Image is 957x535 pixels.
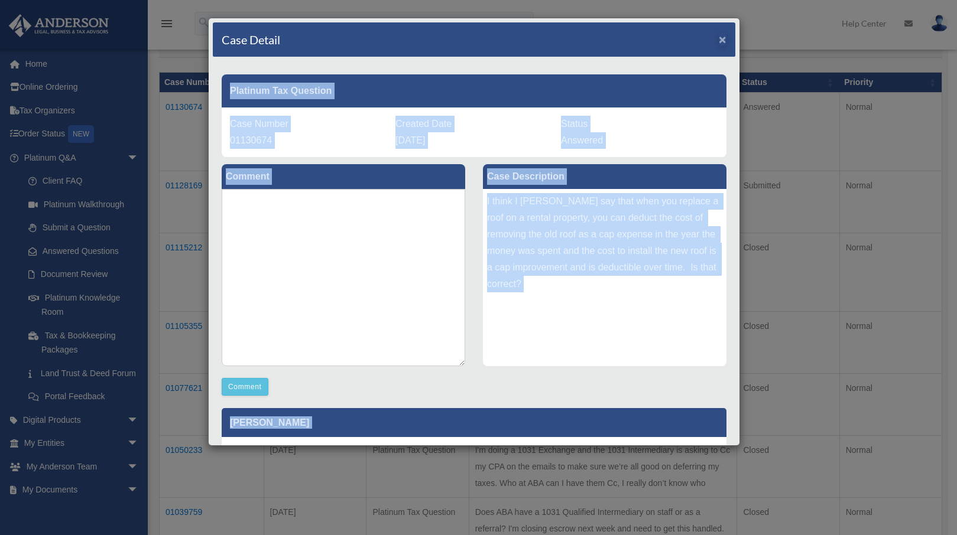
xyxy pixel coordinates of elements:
span: Status [561,119,588,129]
h4: Case Detail [222,31,280,48]
span: 01130674 [230,135,272,145]
span: Case Number [230,119,288,129]
label: Comment [222,164,465,189]
div: I think I [PERSON_NAME] say that when you replace a roof on a rental property, you can deduct the... [483,189,726,366]
span: [DATE] [395,135,425,145]
label: Case Description [483,164,726,189]
p: [PERSON_NAME] [222,408,726,437]
span: Created Date [395,119,452,129]
button: Close [719,33,726,45]
span: Answered [561,135,603,145]
button: Comment [222,378,268,396]
div: Platinum Tax Question [222,74,726,107]
span: × [719,32,726,46]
